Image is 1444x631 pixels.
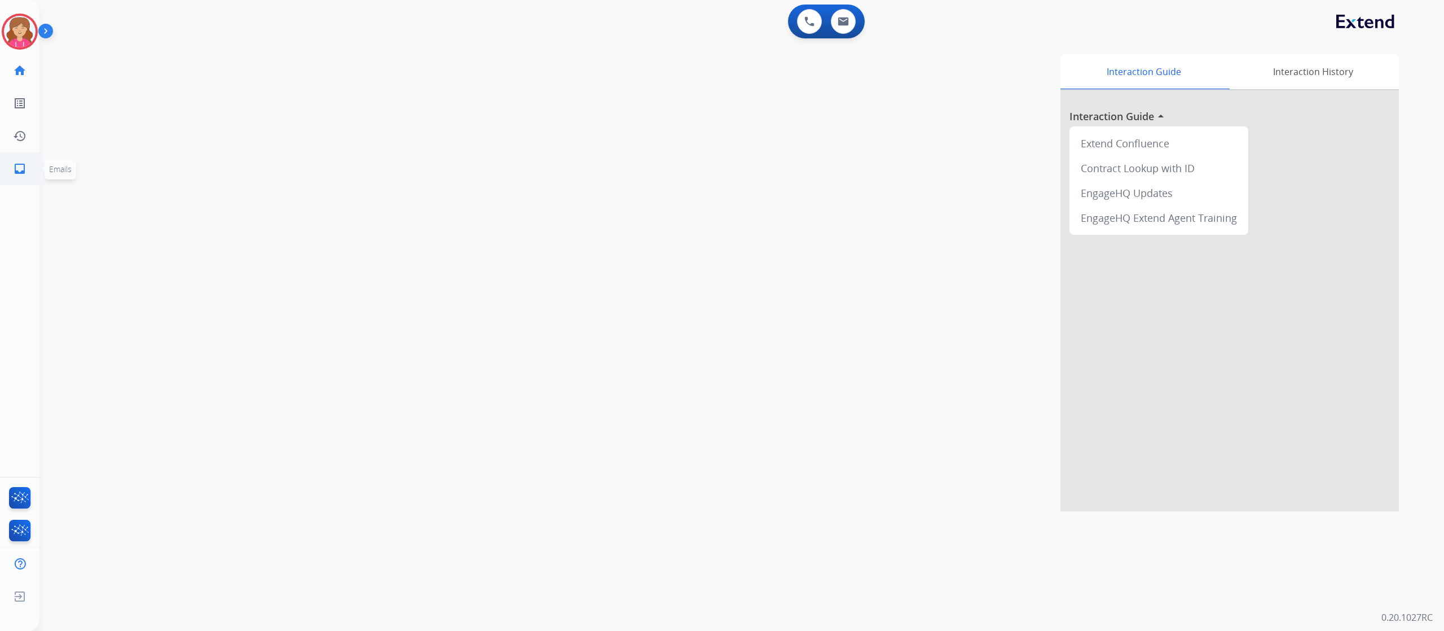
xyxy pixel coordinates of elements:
[1074,205,1244,230] div: EngageHQ Extend Agent Training
[13,162,27,176] mat-icon: inbox
[1074,156,1244,181] div: Contract Lookup with ID
[49,164,72,174] span: Emails
[1381,611,1433,624] p: 0.20.1027RC
[1227,54,1399,89] div: Interaction History
[4,16,36,47] img: avatar
[13,129,27,143] mat-icon: history
[13,64,27,77] mat-icon: home
[1074,181,1244,205] div: EngageHQ Updates
[1074,131,1244,156] div: Extend Confluence
[13,97,27,110] mat-icon: list_alt
[1060,54,1227,89] div: Interaction Guide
